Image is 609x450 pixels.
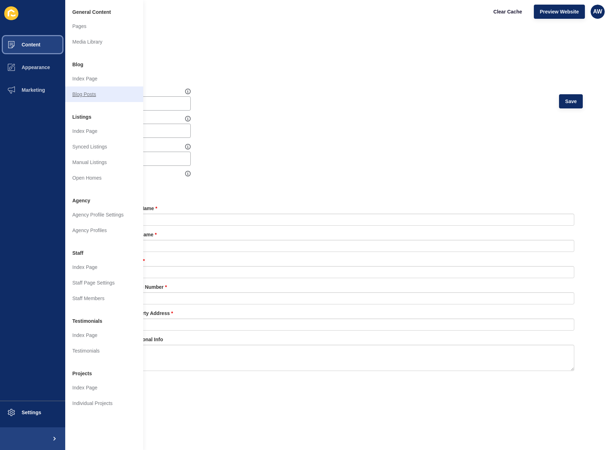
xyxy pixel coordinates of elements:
[593,8,602,15] span: AW
[72,113,91,120] span: Listings
[565,98,577,105] span: Save
[128,283,167,291] label: Phone Number
[65,395,143,411] a: Individual Projects
[65,123,143,139] a: Index Page
[72,249,83,257] span: Staff
[128,257,145,264] label: Email
[128,205,157,212] label: First Name
[65,327,143,343] a: Index Page
[65,18,143,34] a: Pages
[65,275,143,291] a: Staff Page Settings
[65,259,143,275] a: Index Page
[128,336,163,343] label: Additional Info
[65,71,143,86] a: Index Page
[72,9,111,16] span: General Content
[72,317,102,325] span: Testimonials
[65,139,143,154] a: Synced Listings
[65,380,143,395] a: Index Page
[534,5,585,19] button: Preview Website
[65,223,143,238] a: Agency Profiles
[65,86,143,102] a: Blog Posts
[72,370,92,377] span: Projects
[65,207,143,223] a: Agency Profile Settings
[72,197,90,204] span: Agency
[487,5,528,19] button: Clear Cache
[65,170,143,186] a: Open Homes
[559,94,583,108] button: Save
[540,8,579,15] span: Preview Website
[65,291,143,306] a: Staff Members
[65,34,143,50] a: Media Library
[493,8,522,15] span: Clear Cache
[72,61,83,68] span: Blog
[65,154,143,170] a: Manual Listings
[65,343,143,359] a: Testimonials
[128,310,173,317] label: Property Address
